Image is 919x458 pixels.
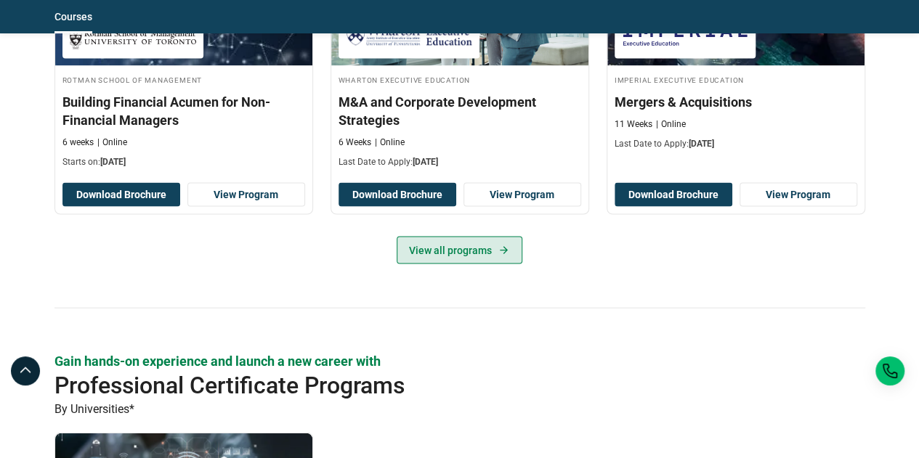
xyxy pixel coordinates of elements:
[615,93,857,111] h3: Mergers & Acquisitions
[397,237,522,264] a: View all programs
[656,118,686,131] p: Online
[100,157,126,167] span: [DATE]
[346,19,472,52] img: Wharton Executive Education
[339,136,371,149] p: 6 Weeks
[375,136,405,149] p: Online
[62,183,180,208] button: Download Brochure
[62,73,305,86] h4: Rotman School of Management
[339,73,581,86] h4: Wharton Executive Education
[622,19,748,52] img: Imperial Executive Education
[615,183,732,208] button: Download Brochure
[615,138,857,150] p: Last Date to Apply:
[54,352,865,370] p: Gain hands-on experience and launch a new career with
[54,400,865,419] p: By Universities*
[62,156,305,168] p: Starts on:
[615,118,652,131] p: 11 Weeks
[70,19,196,52] img: Rotman School of Management
[97,136,127,149] p: Online
[54,371,784,400] h2: Professional Certificate Programs
[740,183,857,208] a: View Program
[689,139,714,149] span: [DATE]
[463,183,581,208] a: View Program
[62,93,305,129] h3: Building Financial Acumen for Non-Financial Managers
[615,73,857,86] h4: Imperial Executive Education
[413,157,438,167] span: [DATE]
[339,183,456,208] button: Download Brochure
[339,93,581,129] h3: M&A and Corporate Development Strategies
[339,156,581,168] p: Last Date to Apply:
[62,136,94,149] p: 6 weeks
[187,183,305,208] a: View Program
